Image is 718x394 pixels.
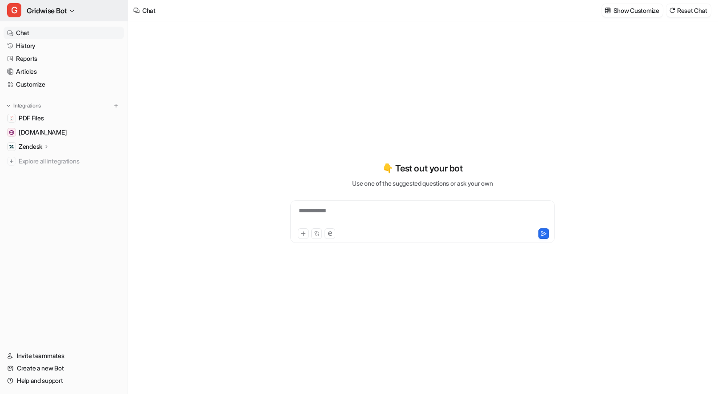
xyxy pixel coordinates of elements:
[13,102,41,109] p: Integrations
[7,157,16,166] img: explore all integrations
[4,362,124,374] a: Create a new Bot
[4,112,124,124] a: PDF FilesPDF Files
[27,4,67,17] span: Gridwise Bot
[666,4,711,17] button: Reset Chat
[4,350,124,362] a: Invite teammates
[602,4,663,17] button: Show Customize
[4,155,124,167] a: Explore all integrations
[19,128,67,137] span: [DOMAIN_NAME]
[5,103,12,109] img: expand menu
[19,114,44,123] span: PDF Files
[4,65,124,78] a: Articles
[9,144,14,149] img: Zendesk
[614,6,659,15] p: Show Customize
[4,52,124,65] a: Reports
[9,130,14,135] img: gridwise.io
[4,40,124,52] a: History
[352,179,493,188] p: Use one of the suggested questions or ask your own
[382,162,462,175] p: 👇 Test out your bot
[605,7,611,14] img: customize
[4,126,124,139] a: gridwise.io[DOMAIN_NAME]
[142,6,156,15] div: Chat
[4,374,124,387] a: Help and support
[4,101,44,110] button: Integrations
[4,27,124,39] a: Chat
[19,142,42,151] p: Zendesk
[113,103,119,109] img: menu_add.svg
[669,7,675,14] img: reset
[7,3,21,17] span: G
[4,78,124,91] a: Customize
[9,115,14,121] img: PDF Files
[19,154,120,168] span: Explore all integrations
